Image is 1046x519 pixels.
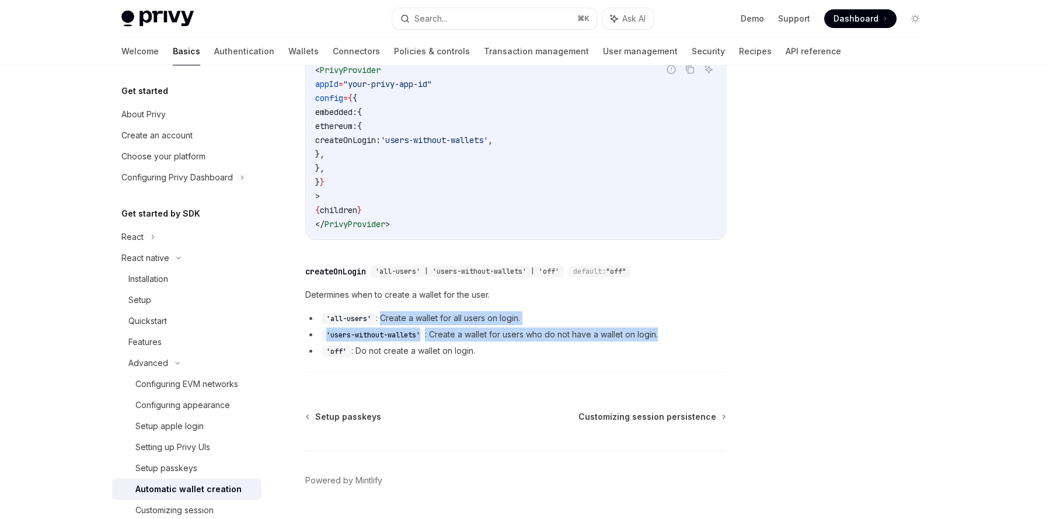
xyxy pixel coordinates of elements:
[121,37,159,65] a: Welcome
[315,177,320,187] span: }
[682,62,698,77] button: Copy the contents from the code block
[385,219,390,229] span: >
[315,219,325,229] span: </
[315,121,357,131] span: ethereum:
[488,135,493,145] span: ,
[128,356,168,370] div: Advanced
[320,65,381,75] span: PrivyProvider
[325,219,385,229] span: PrivyProvider
[741,13,764,25] a: Demo
[135,419,204,433] div: Setup apple login
[305,288,726,302] span: Determines when to create a wallet for the user.
[305,344,726,358] li: : Do not create a wallet on login.
[692,37,725,65] a: Security
[578,411,716,423] span: Customizing session persistence
[484,37,589,65] a: Transaction management
[305,266,366,277] div: createOnLogin
[121,170,233,184] div: Configuring Privy Dashboard
[305,475,382,486] a: Powered by Mintlify
[112,479,261,500] a: Automatic wallet creation
[375,267,559,276] span: 'all-users' | 'users-without-wallets' | 'off'
[339,79,343,89] span: =
[606,267,626,276] span: "off"
[322,329,425,341] code: 'users-without-wallets'
[135,482,242,496] div: Automatic wallet creation
[306,411,381,423] a: Setup passkeys
[343,93,348,103] span: =
[315,135,381,145] span: createOnLogin:
[112,311,261,332] a: Quickstart
[381,135,488,145] span: 'users-without-wallets'
[112,332,261,353] a: Features
[786,37,841,65] a: API reference
[701,62,716,77] button: Ask AI
[112,416,261,437] a: Setup apple login
[353,93,357,103] span: {
[315,163,325,173] span: },
[112,458,261,479] a: Setup passkeys
[315,191,320,201] span: >
[603,37,678,65] a: User management
[112,269,261,290] a: Installation
[392,8,597,29] button: Search...⌘K
[121,207,200,221] h5: Get started by SDK
[333,37,380,65] a: Connectors
[320,177,325,187] span: }
[315,149,325,159] span: },
[906,9,925,28] button: Toggle dark mode
[112,125,261,146] a: Create an account
[288,37,319,65] a: Wallets
[739,37,772,65] a: Recipes
[664,62,679,77] button: Report incorrect code
[394,37,470,65] a: Policies & controls
[112,104,261,125] a: About Privy
[173,37,200,65] a: Basics
[121,128,193,142] div: Create an account
[315,411,381,423] span: Setup passkeys
[343,79,432,89] span: "your-privy-app-id"
[357,107,362,117] span: {
[315,205,320,215] span: {
[214,37,274,65] a: Authentication
[121,251,169,265] div: React native
[315,79,339,89] span: appId
[112,437,261,458] a: Setting up Privy UIs
[121,84,168,98] h5: Get started
[320,205,357,215] span: children
[622,13,646,25] span: Ask AI
[322,346,351,357] code: 'off'
[121,230,144,244] div: React
[824,9,897,28] a: Dashboard
[128,335,162,349] div: Features
[135,440,210,454] div: Setting up Privy UIs
[128,314,167,328] div: Quickstart
[778,13,810,25] a: Support
[128,272,168,286] div: Installation
[112,374,261,395] a: Configuring EVM networks
[135,377,238,391] div: Configuring EVM networks
[322,313,376,325] code: 'all-users'
[834,13,878,25] span: Dashboard
[121,149,205,163] div: Choose your platform
[357,205,362,215] span: }
[121,11,194,27] img: light logo
[135,398,230,412] div: Configuring appearance
[112,146,261,167] a: Choose your platform
[357,121,362,131] span: {
[135,461,197,475] div: Setup passkeys
[112,395,261,416] a: Configuring appearance
[315,93,343,103] span: config
[112,290,261,311] a: Setup
[121,107,166,121] div: About Privy
[414,12,447,26] div: Search...
[573,267,606,276] span: default:
[348,93,353,103] span: {
[305,311,726,325] li: : Create a wallet for all users on login.
[578,411,725,423] a: Customizing session persistence
[577,14,590,23] span: ⌘ K
[128,293,151,307] div: Setup
[315,107,357,117] span: embedded:
[602,8,654,29] button: Ask AI
[305,328,726,342] li: : Create a wallet for users who do not have a wallet on login.
[315,65,320,75] span: <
